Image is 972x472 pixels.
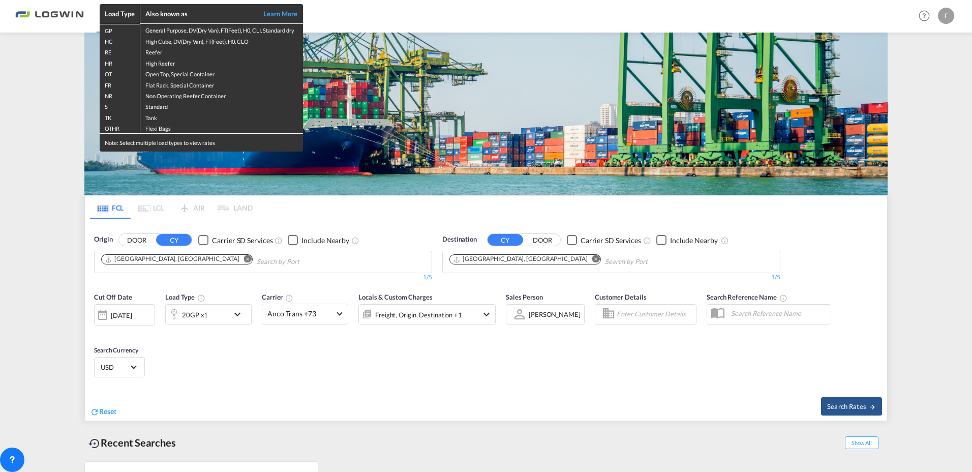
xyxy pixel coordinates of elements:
td: Standard [140,100,303,111]
td: High Reefer [140,57,303,68]
td: NR [100,90,140,100]
div: Note: Select multiple load types to view rates [100,134,303,152]
td: Flat Rack, Special Container [140,79,303,90]
td: GP [100,24,140,35]
td: General Purpose, DV(Dry Van), FT(Feet), H0, CLI, Standard dry [140,24,303,35]
td: HC [100,35,140,46]
td: HR [100,57,140,68]
td: RE [100,46,140,56]
td: High Cube, DV(Dry Van), FT(Feet), H0, CLO [140,35,303,46]
td: Open Top, Special Container [140,68,303,78]
td: Tank [140,111,303,122]
td: Reefer [140,46,303,56]
a: Learn More [252,9,298,18]
td: Flexi Bags [140,122,303,133]
td: S [100,100,140,111]
div: Also known as [145,9,252,18]
td: OTHR [100,122,140,133]
th: Load Type [100,4,140,24]
td: Non Operating Reefer Container [140,90,303,100]
td: FR [100,79,140,90]
td: OT [100,68,140,78]
td: TK [100,111,140,122]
